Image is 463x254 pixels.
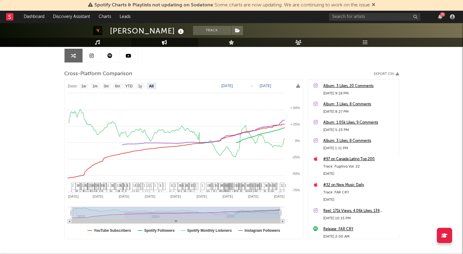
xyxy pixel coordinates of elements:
span: 1 [193,184,195,187]
span: 1 [282,184,284,187]
text: + 25% [290,122,300,126]
span: 1 [139,184,140,187]
text: 1y [138,84,142,88]
div: [DATE] 2:00 AM [323,233,396,240]
span: 1 [185,184,187,187]
span: 1 [220,184,222,187]
span: 1 [137,184,139,187]
span: : Some charts are now updating. We are continuing to work on the issue [94,3,370,8]
span: 1 [144,184,146,187]
span: 1 [179,184,181,187]
span: 1 [233,184,235,187]
span: 1 [160,184,161,187]
span: 1 [146,184,148,187]
a: Dashboard [19,11,49,23]
span: 1 [76,184,78,187]
span: 1 [174,184,176,187]
text: [DATE] [93,195,103,198]
div: [DATE] 10:15 PM [323,215,396,222]
input: Search for artists [329,13,420,21]
text: [DATE] [145,195,155,198]
div: [PERSON_NAME] [110,26,185,36]
span: 4 [180,184,181,187]
span: 1 [182,184,184,187]
a: Release: FAR CRY [323,226,396,233]
div: [DATE] [323,170,396,178]
span: 1 [102,184,104,187]
text: Zoom [68,84,77,88]
span: 1 [88,184,90,187]
span: 1 [117,184,119,187]
span: 1 [87,184,89,187]
span: 1 [207,184,209,187]
span: Spotify Charts & Playlists not updating on Sodatone [94,3,213,8]
span: 1 [269,184,271,187]
text: [DATE] [222,195,233,198]
span: 1 [170,184,172,187]
button: 75 [438,14,442,19]
text: Instagram Followers [244,228,280,233]
span: 1 [133,184,135,187]
text: [DATE] [274,195,285,198]
span: 1 [135,184,136,187]
a: Album: 1.05k Likes, 9 Comments [323,119,396,126]
text: [DATE] [170,195,181,198]
text: -50% [292,172,300,175]
span: 2 [89,184,91,187]
span: 1 [212,184,214,187]
span: 1 [285,184,286,187]
div: Track: Fugitivo Vol. 22 [323,163,396,170]
a: Discovery Assistant [49,11,94,23]
text: [DATE] [68,195,79,198]
a: Leads [115,11,135,23]
a: Album: 3 Likes, 20 Comments [323,83,396,90]
text: YTD [125,84,132,88]
text: 1m [92,84,97,88]
a: #32 on New Music Daily [323,182,396,189]
text: [DATE] [248,195,258,198]
span: 1 [241,184,243,187]
text: + 50% [290,106,300,110]
span: 1 [281,184,282,187]
text: → [250,84,253,88]
div: Album: 3 Likes, 8 Comments [323,137,396,145]
span: 1 [150,184,152,187]
button: Export CSV [374,72,399,76]
div: [DATE] 1:11 PM [323,145,396,152]
a: Album: 3 Likes, 8 Comments [323,101,396,108]
button: Track [193,26,231,35]
span: 1 [261,184,263,187]
span: 1 [148,184,150,187]
span: 1 [189,184,191,187]
div: Track: FAR CRY [323,189,396,196]
span: 1 [265,184,267,187]
span: 1 [107,184,109,187]
span: 1 [256,184,258,187]
span: 1 [246,184,248,187]
span: 1 [254,184,256,187]
span: 1 [95,184,97,187]
div: Reel: 171k Views, 4.06k Likes, 139 Comments [323,207,396,215]
text: [DATE] [196,195,207,198]
span: 1 [202,184,203,187]
text: 3m [103,84,109,88]
text: Spotify Monthly Listeners [187,228,232,233]
a: #97 on Canada Latino Top 200 [323,156,396,163]
span: 1 [191,184,192,187]
span: 1 [91,184,93,187]
div: 75 [440,12,445,17]
span: 1 [82,184,83,187]
span: 1 [162,184,164,187]
span: 1 [123,184,125,187]
span: 1 [208,184,210,187]
text: [DATE] [221,84,233,88]
span: Cross-Platform Comparison [64,70,132,78]
span: 4 [120,184,122,187]
span: 1 [111,184,113,187]
text: 0% [295,139,300,143]
span: 1 [72,184,74,187]
span: 1 [195,184,197,187]
span: 1 [214,184,216,187]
